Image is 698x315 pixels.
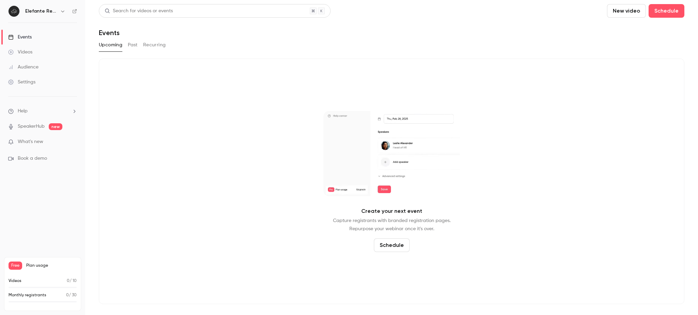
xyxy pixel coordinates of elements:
p: Monthly registrants [9,292,46,298]
span: What's new [18,138,43,145]
button: Past [128,40,138,50]
button: Upcoming [99,40,122,50]
span: 0 [67,279,70,283]
h6: Elefante RevOps [25,8,57,15]
a: SpeakerHub [18,123,45,130]
button: Schedule [649,4,684,18]
span: Book a demo [18,155,47,162]
h1: Events [99,29,120,37]
span: Plan usage [26,263,77,268]
p: / 30 [66,292,77,298]
p: Videos [9,278,21,284]
p: / 10 [67,278,77,284]
iframe: Noticeable Trigger [69,139,77,145]
div: Settings [8,79,35,85]
div: Videos [8,49,32,56]
button: Schedule [374,238,410,252]
div: Audience [8,64,39,70]
span: new [49,123,62,130]
p: Create your next event [361,207,422,215]
div: Events [8,34,32,41]
span: Help [18,108,28,115]
div: Search for videos or events [105,7,173,15]
span: 0 [66,293,69,297]
button: New video [607,4,646,18]
li: help-dropdown-opener [8,108,77,115]
img: Elefante RevOps [9,6,19,17]
button: Recurring [143,40,166,50]
p: Capture registrants with branded registration pages. Repurpose your webinar once it's over. [333,217,451,233]
span: Free [9,262,22,270]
